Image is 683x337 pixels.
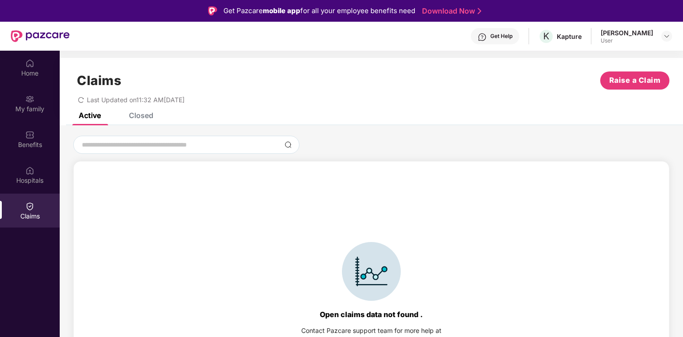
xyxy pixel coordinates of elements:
img: svg+xml;base64,PHN2ZyBpZD0iQ2xhaW0iIHhtbG5zPSJodHRwOi8vd3d3LnczLm9yZy8yMDAwL3N2ZyIgd2lkdGg9IjIwIi... [25,202,34,211]
button: Raise a Claim [600,71,669,90]
img: Stroke [478,6,481,16]
img: svg+xml;base64,PHN2ZyBpZD0iRHJvcGRvd24tMzJ4MzIiIHhtbG5zPSJodHRwOi8vd3d3LnczLm9yZy8yMDAwL3N2ZyIgd2... [663,33,670,40]
img: Logo [208,6,217,15]
div: Get Pazcare for all your employee benefits need [223,5,415,16]
div: Get Help [490,33,512,40]
div: Closed [129,111,153,120]
img: svg+xml;base64,PHN2ZyBpZD0iSG9tZSIgeG1sbnM9Imh0dHA6Ly93d3cudzMub3JnLzIwMDAvc3ZnIiB3aWR0aD0iMjAiIG... [25,59,34,68]
h1: Claims [77,73,121,88]
span: K [543,31,549,42]
img: svg+xml;base64,PHN2ZyBpZD0iSWNvbl9DbGFpbSIgZGF0YS1uYW1lPSJJY29uIENsYWltIiB4bWxucz0iaHR0cDovL3d3dy... [342,242,401,301]
img: svg+xml;base64,PHN2ZyB3aWR0aD0iMjAiIGhlaWdodD0iMjAiIHZpZXdCb3g9IjAgMCAyMCAyMCIgZmlsbD0ibm9uZSIgeG... [25,95,34,104]
a: Download Now [422,6,479,16]
strong: mobile app [263,6,300,15]
img: New Pazcare Logo [11,30,70,42]
img: svg+xml;base64,PHN2ZyBpZD0iSG9zcGl0YWxzIiB4bWxucz0iaHR0cDovL3d3dy53My5vcmcvMjAwMC9zdmciIHdpZHRoPS... [25,166,34,175]
img: svg+xml;base64,PHN2ZyBpZD0iQmVuZWZpdHMiIHhtbG5zPSJodHRwOi8vd3d3LnczLm9yZy8yMDAwL3N2ZyIgd2lkdGg9Ij... [25,130,34,139]
div: User [601,37,653,44]
div: Kapture [557,32,582,41]
div: Open claims data not found . [320,310,423,319]
div: Active [79,111,101,120]
img: svg+xml;base64,PHN2ZyBpZD0iU2VhcmNoLTMyeDMyIiB4bWxucz0iaHR0cDovL3d3dy53My5vcmcvMjAwMC9zdmciIHdpZH... [285,141,292,148]
span: Raise a Claim [609,75,661,86]
div: Contact Pazcare support team for more help at [301,326,441,336]
div: [PERSON_NAME] [601,28,653,37]
span: redo [78,96,84,104]
img: svg+xml;base64,PHN2ZyBpZD0iSGVscC0zMngzMiIgeG1sbnM9Imh0dHA6Ly93d3cudzMub3JnLzIwMDAvc3ZnIiB3aWR0aD... [478,33,487,42]
span: Last Updated on 11:32 AM[DATE] [87,96,185,104]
